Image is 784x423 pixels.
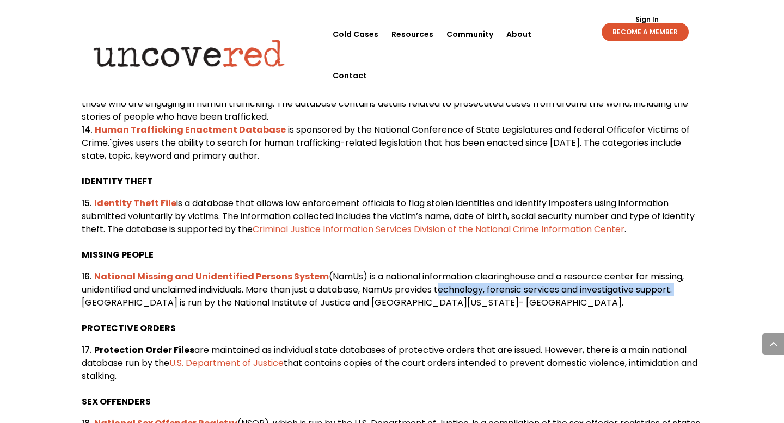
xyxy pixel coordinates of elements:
[82,175,153,188] b: IDENTITY THEFT
[94,270,329,283] a: National Missing and Unidentified Persons System
[82,344,687,369] span: are maintained as individual state databases of protective orders that are issued. However, there...
[333,14,378,55] a: Cold Cases
[169,357,284,369] a: U.S. Department of Justice
[82,197,695,235] span: is a database that allows law enforcement officials to flag stolen identities and identify impost...
[253,223,624,235] a: Criminal Justice Information Services Division of the National Crime Information Center
[602,23,689,41] a: BECOME A MEMBER
[95,123,286,136] a: Human Trafficking Enactment Database
[333,55,367,96] a: Contact
[391,14,433,55] a: Resources
[82,357,697,382] span: that contains copies of the court orders intended to prevent domestic violence, intimidation and ...
[82,322,176,334] b: PROTECTIVE ORDERS
[624,223,626,235] span: .
[506,14,531,55] a: About
[94,197,176,209] a: Identity Theft File
[94,344,194,356] b: Protection Order Files
[629,16,665,23] a: Sign In
[84,32,294,74] img: Uncovered logo
[82,123,690,162] span: is sponsored by the National Conference of State Legislatures and federal Officefor Victims of Cr...
[82,270,684,309] span: (NamUs) is a national information clearinghouse and a resource center for missing, unidentified a...
[446,14,493,55] a: Community
[82,395,151,408] b: SEX OFFENDERS
[82,248,154,261] b: MISSING PEOPLE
